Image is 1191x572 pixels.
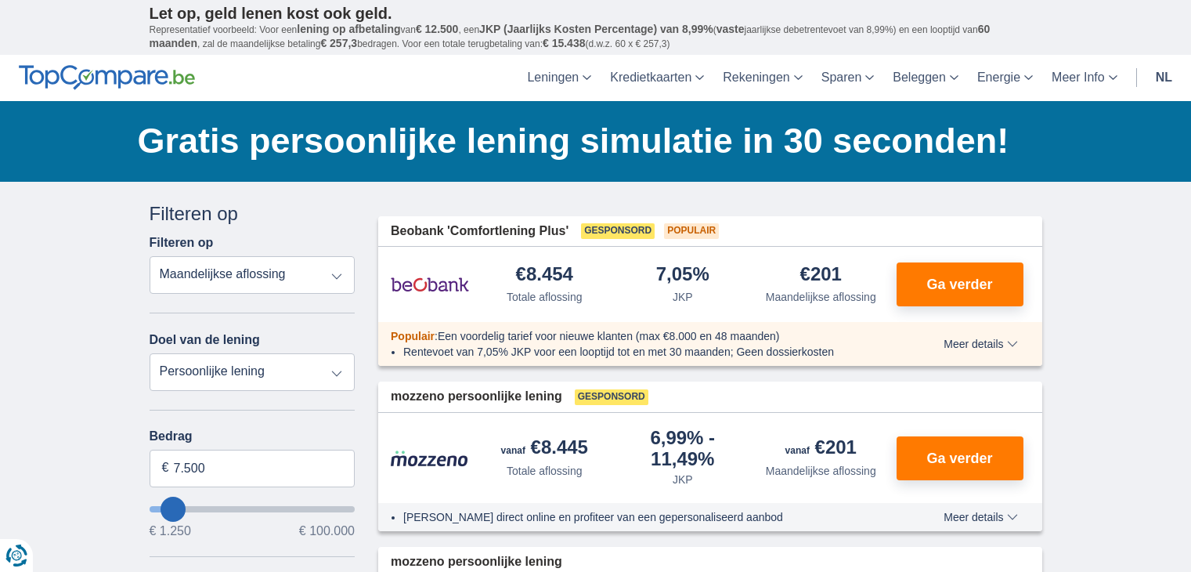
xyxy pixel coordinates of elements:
a: Energie [968,55,1042,101]
span: mozzeno persoonlijke lening [391,388,562,406]
span: € 1.250 [150,525,191,538]
label: Doel van de lening [150,333,260,347]
span: vaste [716,23,745,35]
div: €8.445 [501,438,588,460]
span: Ga verder [926,451,992,465]
a: Leningen [518,55,601,101]
div: Maandelijkse aflossing [766,463,876,479]
span: Gesponsord [581,223,655,239]
div: €8.454 [516,265,573,286]
span: lening op afbetaling [297,23,400,35]
span: mozzeno persoonlijke lening [391,553,562,571]
li: [PERSON_NAME] direct online en profiteer van een gepersonaliseerd aanbod [403,509,886,525]
span: 60 maanden [150,23,991,49]
span: € 15.438 [543,37,586,49]
label: Bedrag [150,429,355,443]
a: Rekeningen [713,55,811,101]
a: Sparen [812,55,884,101]
div: JKP [673,472,693,487]
button: Meer details [932,338,1029,350]
h1: Gratis persoonlijke lening simulatie in 30 seconden! [138,117,1042,165]
p: Representatief voorbeeld: Voor een van , een ( jaarlijkse debetrentevoet van 8,99%) en een loopti... [150,23,1042,51]
button: Meer details [932,511,1029,523]
div: €201 [800,265,842,286]
span: € [162,459,169,477]
span: € 257,3 [320,37,357,49]
li: Rentevoet van 7,05% JKP voor een looptijd tot en met 30 maanden; Geen dossierkosten [403,344,886,360]
div: Maandelijkse aflossing [766,289,876,305]
span: Populair [664,223,719,239]
span: Beobank 'Comfortlening Plus' [391,223,568,241]
span: Gesponsord [575,389,648,405]
label: Filteren op [150,236,214,250]
div: 7,05% [656,265,709,286]
img: TopCompare [19,65,195,90]
img: product.pl.alt Beobank [391,265,469,304]
input: wantToBorrow [150,506,355,512]
div: : [378,328,899,344]
div: JKP [673,289,693,305]
button: Ga verder [897,436,1023,480]
a: Meer Info [1042,55,1127,101]
span: € 12.500 [416,23,459,35]
a: nl [1146,55,1182,101]
a: Kredietkaarten [601,55,713,101]
button: Ga verder [897,262,1023,306]
span: Meer details [944,338,1017,349]
a: Beleggen [883,55,968,101]
div: Totale aflossing [507,463,583,479]
img: product.pl.alt Mozzeno [391,450,469,467]
span: JKP (Jaarlijks Kosten Percentage) van 8,99% [479,23,713,35]
span: Een voordelig tarief voor nieuwe klanten (max €8.000 en 48 maanden) [438,330,780,342]
span: Ga verder [926,277,992,291]
div: 6,99% [620,429,746,469]
div: Totale aflossing [507,289,583,305]
span: € 100.000 [299,525,355,538]
p: Let op, geld lenen kost ook geld. [150,4,1042,23]
span: Populair [391,330,435,342]
div: €201 [785,438,857,460]
div: Filteren op [150,201,355,227]
span: Meer details [944,512,1017,523]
